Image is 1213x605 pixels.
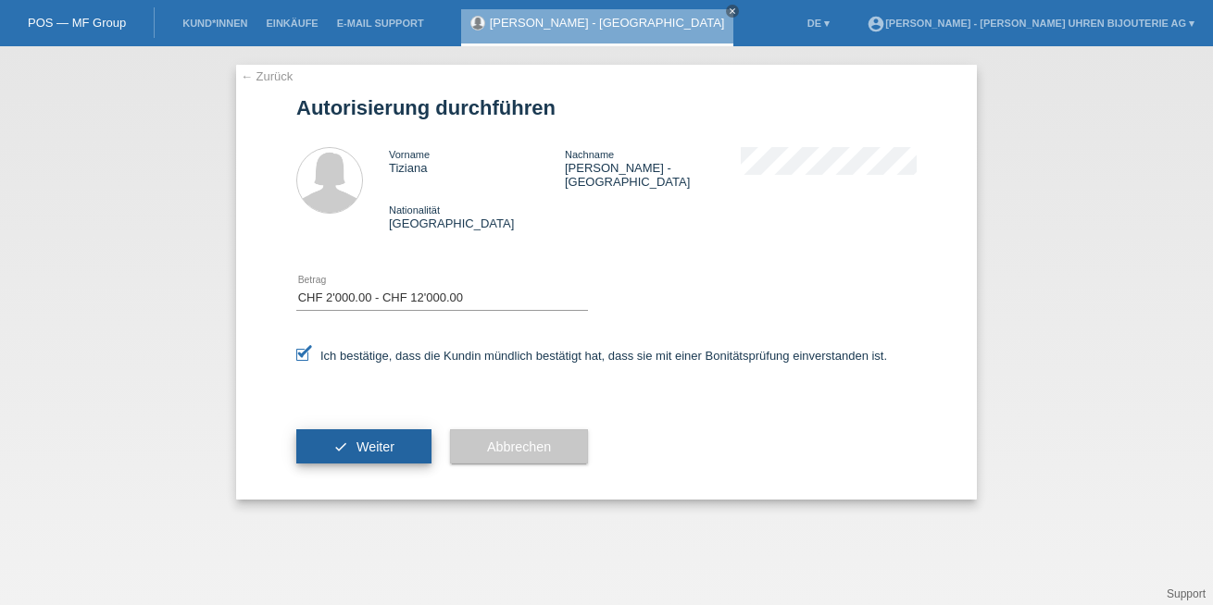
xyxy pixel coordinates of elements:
[389,149,430,160] span: Vorname
[173,18,256,29] a: Kund*innen
[389,147,565,175] div: Tiziana
[328,18,433,29] a: E-Mail Support
[296,349,887,363] label: Ich bestätige, dass die Kundin mündlich bestätigt hat, dass sie mit einer Bonitätsprüfung einvers...
[450,429,588,464] button: Abbrechen
[728,6,737,16] i: close
[296,96,917,119] h1: Autorisierung durchführen
[487,439,551,454] span: Abbrechen
[241,69,293,83] a: ← Zurück
[867,15,885,33] i: account_circle
[1167,587,1206,600] a: Support
[256,18,327,29] a: Einkäufe
[389,203,565,230] div: [GEOGRAPHIC_DATA]
[565,147,741,189] div: [PERSON_NAME] - [GEOGRAPHIC_DATA]
[490,16,725,30] a: [PERSON_NAME] - [GEOGRAPHIC_DATA]
[857,18,1204,29] a: account_circle[PERSON_NAME] - [PERSON_NAME] Uhren Bijouterie AG ▾
[389,204,440,216] span: Nationalität
[296,429,431,464] button: check Weiter
[798,18,839,29] a: DE ▾
[726,5,739,18] a: close
[356,439,394,454] span: Weiter
[565,149,614,160] span: Nachname
[28,16,126,30] a: POS — MF Group
[333,439,348,454] i: check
